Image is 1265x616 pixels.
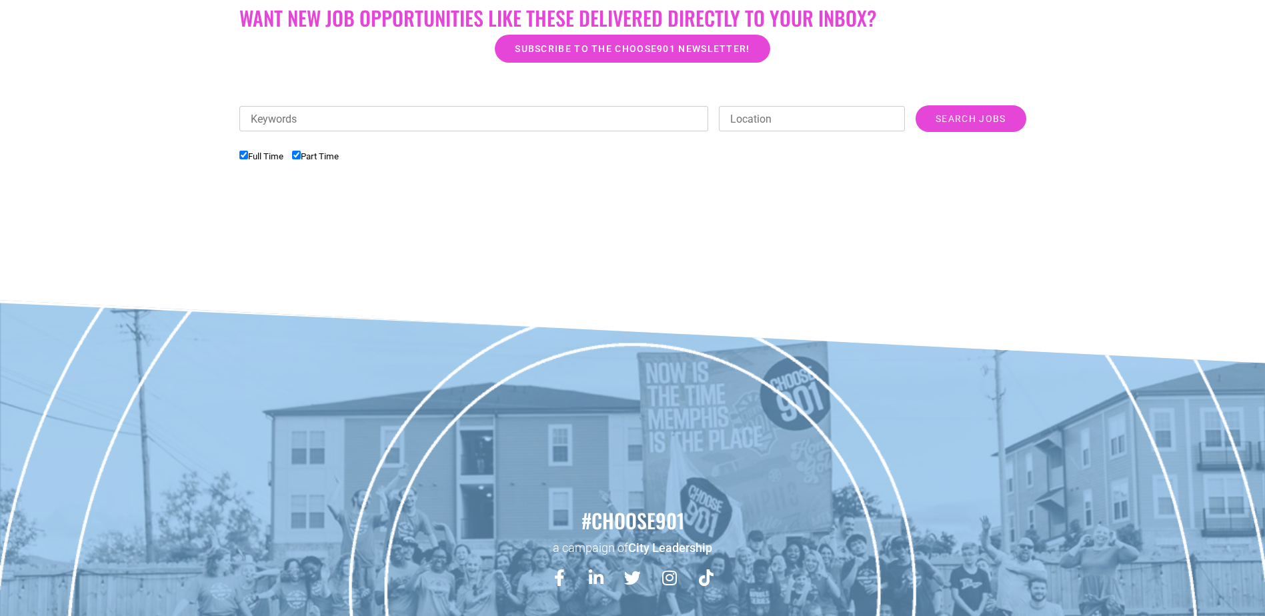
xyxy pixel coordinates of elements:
p: a campaign of [7,539,1258,556]
h2: #choose901 [7,507,1258,535]
a: City Leadership [628,541,712,555]
input: Part Time [292,151,301,159]
input: Location [719,106,905,131]
input: Full Time [239,151,248,159]
span: Subscribe to the Choose901 newsletter! [515,44,750,53]
input: Search Jobs [916,105,1026,132]
h2: Want New Job Opportunities like these Delivered Directly to your Inbox? [239,6,1026,30]
label: Full Time [239,151,283,161]
input: Keywords [239,106,709,131]
label: Part Time [292,151,339,161]
a: Subscribe to the Choose901 newsletter! [495,35,770,63]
